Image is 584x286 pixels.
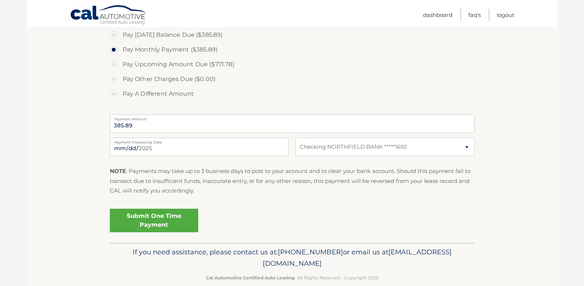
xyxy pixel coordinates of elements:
[278,248,343,256] span: [PHONE_NUMBER]
[110,28,475,42] label: Pay [DATE] Balance Due ($385.89)
[110,138,288,144] label: Payment Processing Date
[70,5,147,26] a: Cal Automotive
[115,246,470,270] p: If you need assistance, please contact us at: or email us at
[497,9,514,21] a: Logout
[468,9,481,21] a: FAQ's
[110,209,198,232] a: Submit One Time Payment
[115,274,470,282] p: - All Rights Reserved - Copyright 2025
[206,275,294,280] strong: Cal Automotive Certified Auto Leasing
[110,167,126,174] strong: NOTE
[423,9,452,21] a: Dashboard
[110,114,475,133] input: Payment Amount
[110,57,475,72] label: Pay Upcoming Amount Due ($771.78)
[110,166,475,195] p: : Payments may take up to 3 business days to post to your account and to clear your bank account....
[110,72,475,86] label: Pay Other Charges Due ($0.00)
[110,114,475,120] label: Payment Amount
[110,42,475,57] label: Pay Monthly Payment ($385.89)
[110,86,475,101] label: Pay A Different Amount
[110,138,288,156] input: Payment Date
